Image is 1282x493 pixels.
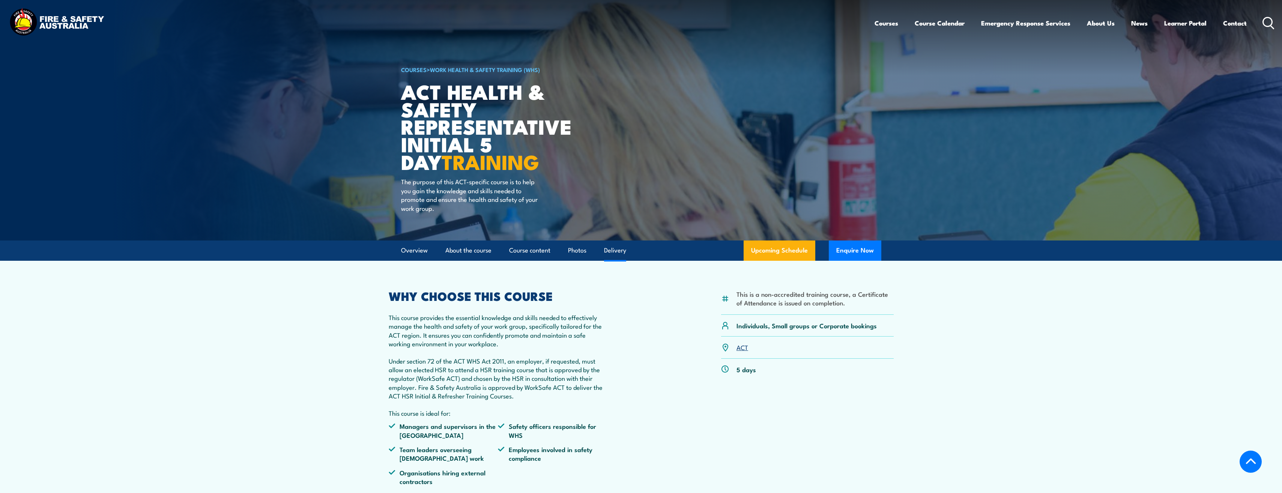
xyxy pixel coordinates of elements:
[401,83,586,170] h1: ACT Health & Safety Representative Initial 5 Day
[736,343,748,352] a: ACT
[401,65,586,74] h6: >
[736,365,756,374] p: 5 days
[389,356,608,400] p: Under section 72 of the ACT WHS Act 2011, an employer, if requested, must allow an elected HSR to...
[445,240,491,260] a: About the course
[389,445,498,463] li: Team leaders overseeing [DEMOGRAPHIC_DATA] work
[744,240,815,261] a: Upcoming Schedule
[736,321,877,330] p: Individuals, Small groups or Corporate bookings
[1131,13,1148,33] a: News
[736,290,894,307] li: This is a non-accredited training course, a Certificate of Attendance is issued on completion.
[389,409,608,417] p: This course is ideal for:
[875,13,898,33] a: Courses
[442,146,539,177] strong: TRAINING
[401,177,538,212] p: The purpose of this ACT-specific course is to help you gain the knowledge and skills needed to pr...
[389,422,498,439] li: Managers and supervisors in the [GEOGRAPHIC_DATA]
[604,240,626,260] a: Delivery
[389,290,608,301] h2: WHY CHOOSE THIS COURSE
[1087,13,1115,33] a: About Us
[389,468,498,486] li: Organisations hiring external contractors
[401,65,427,74] a: COURSES
[430,65,540,74] a: Work Health & Safety Training (WHS)
[981,13,1070,33] a: Emergency Response Services
[1223,13,1247,33] a: Contact
[389,313,608,348] p: This course provides the essential knowledge and skills needed to effectively manage the health a...
[498,445,607,463] li: Employees involved in safety compliance
[568,240,586,260] a: Photos
[401,240,428,260] a: Overview
[915,13,965,33] a: Course Calendar
[498,422,607,439] li: Safety officers responsible for WHS
[1164,13,1207,33] a: Learner Portal
[829,240,881,261] button: Enquire Now
[509,240,550,260] a: Course content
